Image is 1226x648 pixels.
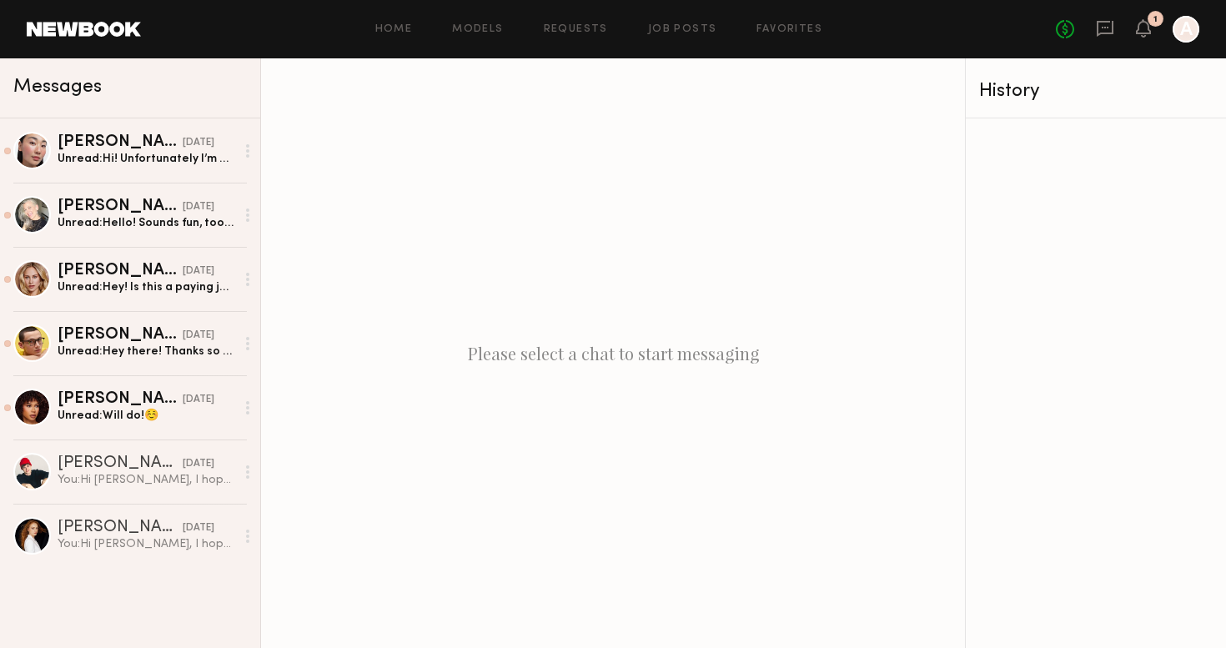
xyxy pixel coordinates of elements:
[375,24,413,35] a: Home
[58,263,183,279] div: [PERSON_NAME]
[183,392,214,408] div: [DATE]
[183,520,214,536] div: [DATE]
[58,198,183,215] div: [PERSON_NAME]
[183,264,214,279] div: [DATE]
[58,408,235,424] div: Unread: Will do!☺️
[183,135,214,151] div: [DATE]
[452,24,503,35] a: Models
[544,24,608,35] a: Requests
[13,78,102,97] span: Messages
[261,58,965,648] div: Please select a chat to start messaging
[58,344,235,359] div: Unread: Hey there! Thanks so much for your interest. Unfortunately I’m already working that day. ...
[648,24,717,35] a: Job Posts
[58,472,235,488] div: You: Hi [PERSON_NAME], I hope you’re doing well! I work for Olfactory [GEOGRAPHIC_DATA], a custom...
[58,279,235,295] div: Unread: Hey! Is this a paying job?
[58,536,235,552] div: You: Hi [PERSON_NAME], I hope you’re doing well! I work for Olfactory [GEOGRAPHIC_DATA], a custom...
[58,134,183,151] div: [PERSON_NAME]
[58,455,183,472] div: [PERSON_NAME]
[756,24,822,35] a: Favorites
[1153,15,1158,24] div: 1
[58,391,183,408] div: [PERSON_NAME]
[183,456,214,472] div: [DATE]
[183,199,214,215] div: [DATE]
[183,328,214,344] div: [DATE]
[58,520,183,536] div: [PERSON_NAME]
[979,82,1213,101] div: History
[58,151,235,167] div: Unread: Hi! Unfortunately I’m already on hold that day. I appreciate you thinking of me!
[58,327,183,344] div: [PERSON_NAME]
[1173,16,1199,43] a: A
[58,215,235,231] div: Unread: Hello! Sounds fun, too bad my daughter lives in [GEOGRAPHIC_DATA] :-) I’m available, my m...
